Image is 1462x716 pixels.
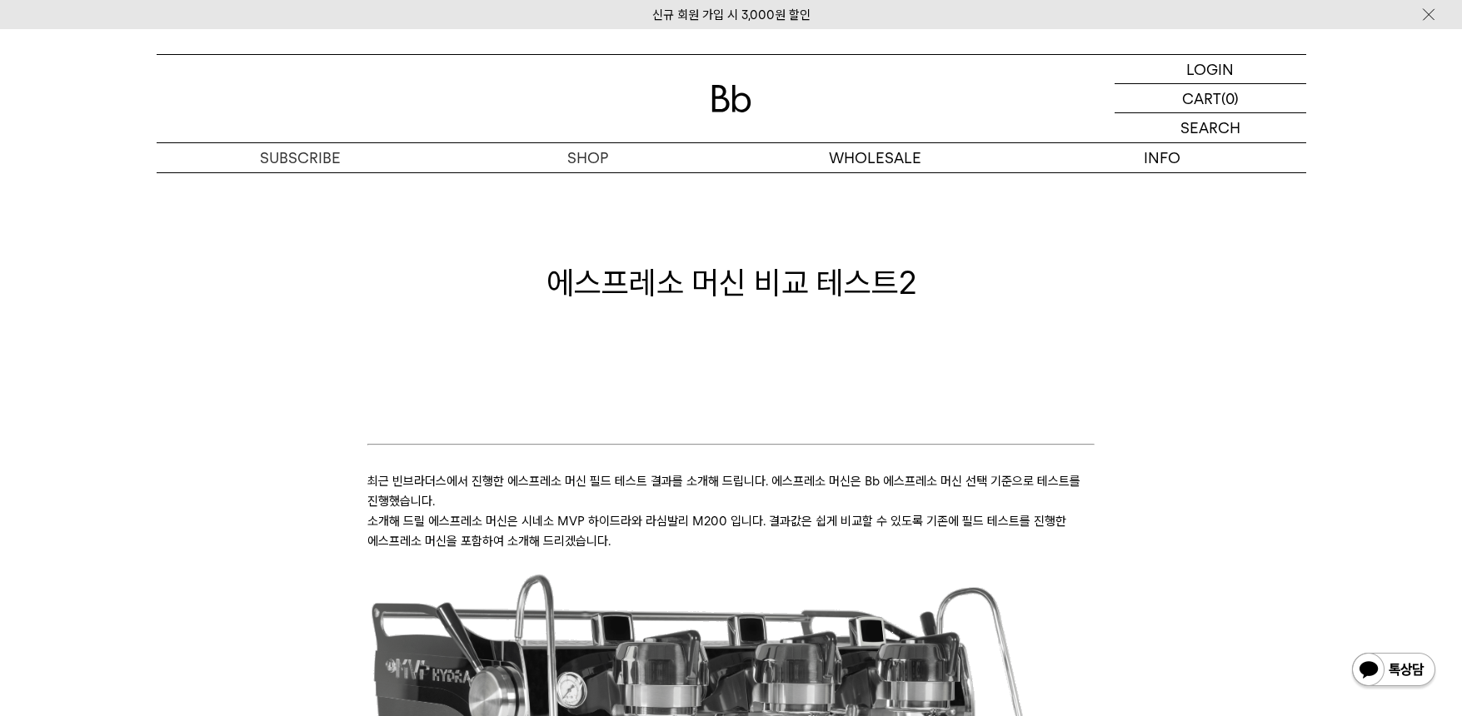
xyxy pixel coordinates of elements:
a: LOGIN [1115,55,1306,84]
p: 최근 빈브라더스에서 진행한 에스프레소 머신 필드 테스트 결과를 소개해 드립니다. 에스프레소 머신은 Bb 에스프레소 머신 선택 기준으로 테스트를 진행했습니다. [367,471,1095,511]
img: 카카오톡 채널 1:1 채팅 버튼 [1350,651,1437,691]
img: 로고 [711,85,751,112]
a: CART (0) [1115,84,1306,113]
a: SUBSCRIBE [157,143,444,172]
a: 신규 회원 가입 시 3,000원 할인 [652,7,811,22]
h1: 에스프레소 머신 비교 테스트2 [157,261,1306,305]
p: 소개해 드릴 에스프레소 머신은 시네소 MVP 하이드라와 라심발리 M200 입니다. 결과값은 쉽게 비교할 수 있도록 기존에 필드 테스트를 진행한 에스프레소 머신을 포함하여 소개... [367,511,1095,551]
p: INFO [1019,143,1306,172]
a: SHOP [444,143,731,172]
p: SEARCH [1180,113,1240,142]
p: WHOLESALE [731,143,1019,172]
p: LOGIN [1186,55,1234,83]
p: (0) [1221,84,1239,112]
p: CART [1182,84,1221,112]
